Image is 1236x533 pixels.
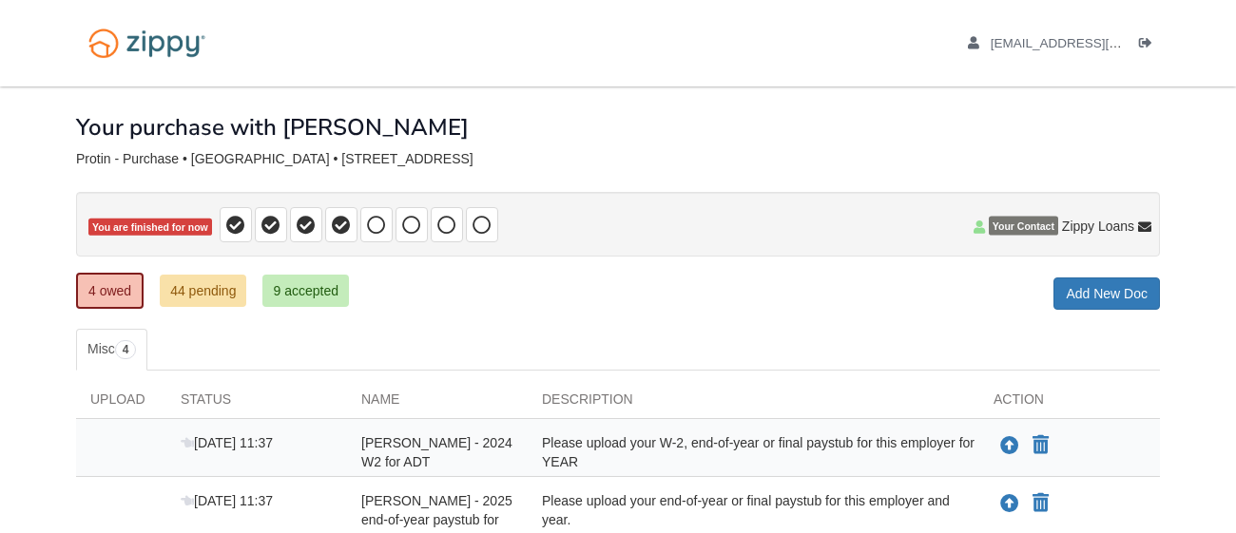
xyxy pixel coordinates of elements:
a: Add New Doc [1053,277,1160,310]
span: [PERSON_NAME] - 2024 W2 for ADT [361,435,512,469]
div: Status [166,390,347,418]
span: [DATE] 11:37 [181,435,273,450]
div: Description [528,390,979,418]
span: Your Contact [989,217,1058,236]
div: Upload [76,390,166,418]
button: Declare Dina Protin - 2025 end-of-year paystub for ADT not applicable [1031,492,1051,515]
span: 4 [115,340,137,359]
a: 44 pending [160,275,246,307]
div: Action [979,390,1160,418]
button: Upload Dina Protin - 2024 W2 for ADT [998,433,1021,458]
span: [DATE] 11:37 [181,493,273,508]
span: dinaprotin@gmail.com [991,36,1208,50]
button: Declare Dina Protin - 2024 W2 for ADT not applicable [1031,434,1051,457]
a: Log out [1139,36,1160,55]
span: You are finished for now [88,219,212,237]
a: Misc [76,329,147,371]
button: Upload Dina Protin - 2025 end-of-year paystub for ADT [998,491,1021,516]
h1: Your purchase with [PERSON_NAME] [76,115,469,140]
a: 9 accepted [262,275,349,307]
div: Please upload your W-2, end-of-year or final paystub for this employer for YEAR [528,433,979,471]
div: Protin - Purchase • [GEOGRAPHIC_DATA] • [STREET_ADDRESS] [76,151,1160,167]
span: Zippy Loans [1062,217,1134,236]
a: 4 owed [76,273,144,309]
div: Name [347,390,528,418]
a: edit profile [968,36,1208,55]
img: Logo [76,19,218,67]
